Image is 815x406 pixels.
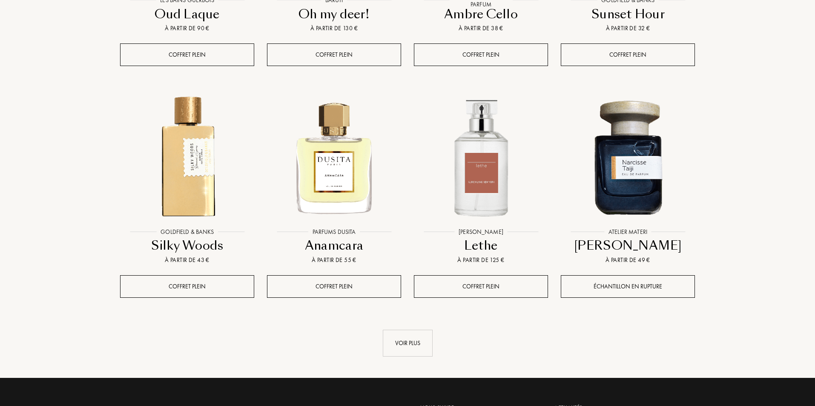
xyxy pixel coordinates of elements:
div: À partir de 55 € [270,256,398,265]
div: Coffret plein [414,43,548,66]
div: À partir de 130 € [270,24,398,33]
div: À partir de 90 € [123,24,251,33]
div: À partir de 43 € [123,256,251,265]
img: Anamcara Parfums Dusita [268,90,400,223]
img: Lethe Ulrich Lang [415,90,547,223]
div: Voir plus [383,330,433,357]
div: À partir de 49 € [564,256,692,265]
div: Coffret plein [561,43,695,66]
div: Coffret plein [414,275,548,298]
img: Narcisse Taiji Atelier Materi [562,90,694,223]
div: À partir de 38 € [417,24,545,33]
div: Coffret plein [267,275,401,298]
div: Coffret plein [120,43,254,66]
a: Lethe Ulrich Lang[PERSON_NAME]LetheÀ partir de 125 € [414,81,548,275]
div: Coffret plein [267,43,401,66]
img: Silky Woods Goldfield & Banks [121,90,253,223]
div: Coffret plein [120,275,254,298]
div: Échantillon en rupture [561,275,695,298]
a: Anamcara Parfums DusitaParfums DusitaAnamcaraÀ partir de 55 € [267,81,401,275]
a: Silky Woods Goldfield & BanksGoldfield & BanksSilky WoodsÀ partir de 43 € [120,81,254,275]
a: Narcisse Taiji Atelier MateriAtelier Materi[PERSON_NAME]À partir de 49 € [561,81,695,275]
div: À partir de 125 € [417,256,545,265]
div: À partir de 32 € [564,24,692,33]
